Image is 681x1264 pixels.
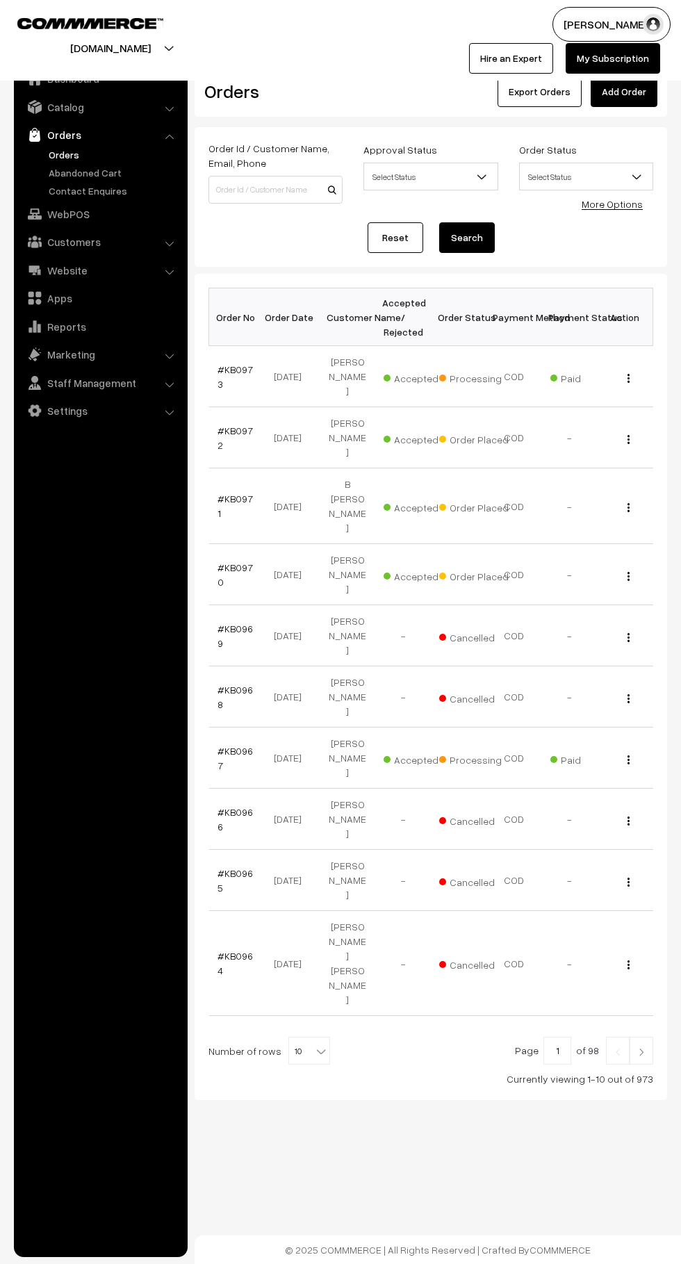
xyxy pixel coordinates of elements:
[264,789,320,850] td: [DATE]
[264,605,320,666] td: [DATE]
[320,911,375,1016] td: [PERSON_NAME] [PERSON_NAME]
[204,81,341,102] h2: Orders
[320,544,375,605] td: [PERSON_NAME]
[643,14,664,35] img: user
[439,222,495,253] button: Search
[17,286,183,311] a: Apps
[22,31,199,65] button: [DOMAIN_NAME]
[375,911,431,1016] td: -
[218,806,253,832] a: #KB0966
[498,76,582,107] button: Export Orders
[264,911,320,1016] td: [DATE]
[439,810,509,828] span: Cancelled
[515,1044,539,1056] span: Page
[264,346,320,407] td: [DATE]
[519,142,577,157] label: Order Status
[439,566,509,584] span: Order Placed
[627,694,630,703] img: Menu
[17,18,163,28] img: COMMMERCE
[364,165,497,189] span: Select Status
[208,141,343,170] label: Order Id / Customer Name, Email, Phone
[384,368,453,386] span: Accepted
[17,14,139,31] a: COMMMERCE
[320,346,375,407] td: [PERSON_NAME]
[218,867,253,894] a: #KB0965
[486,288,542,346] th: Payment Method
[519,163,653,190] span: Select Status
[208,1072,653,1086] div: Currently viewing 1-10 out of 973
[542,666,598,728] td: -
[542,911,598,1016] td: -
[542,544,598,605] td: -
[582,198,643,210] a: More Options
[320,605,375,666] td: [PERSON_NAME]
[17,258,183,283] a: Website
[375,789,431,850] td: -
[627,503,630,512] img: Menu
[439,954,509,972] span: Cancelled
[218,623,253,649] a: #KB0969
[17,122,183,147] a: Orders
[486,605,542,666] td: COD
[218,745,253,771] a: #KB0967
[264,728,320,789] td: [DATE]
[264,544,320,605] td: [DATE]
[627,755,630,764] img: Menu
[627,572,630,581] img: Menu
[218,425,253,451] a: #KB0972
[264,850,320,911] td: [DATE]
[542,789,598,850] td: -
[320,789,375,850] td: [PERSON_NAME]
[439,497,509,515] span: Order Placed
[45,183,183,198] a: Contact Enquires
[264,288,320,346] th: Order Date
[486,407,542,468] td: COD
[17,370,183,395] a: Staff Management
[486,789,542,850] td: COD
[384,566,453,584] span: Accepted
[320,288,375,346] th: Customer Name
[439,688,509,706] span: Cancelled
[288,1037,330,1065] span: 10
[320,468,375,544] td: B [PERSON_NAME]
[530,1244,591,1256] a: COMMMERCE
[486,346,542,407] td: COD
[208,1044,281,1058] span: Number of rows
[552,7,671,42] button: [PERSON_NAME]…
[627,633,630,642] img: Menu
[384,749,453,767] span: Accepted
[375,666,431,728] td: -
[17,229,183,254] a: Customers
[320,407,375,468] td: [PERSON_NAME]
[45,147,183,162] a: Orders
[384,497,453,515] span: Accepted
[469,43,553,74] a: Hire an Expert
[218,561,253,588] a: #KB0970
[431,288,486,346] th: Order Status
[218,684,253,710] a: #KB0968
[264,407,320,468] td: [DATE]
[320,850,375,911] td: [PERSON_NAME]
[542,605,598,666] td: -
[542,288,598,346] th: Payment Status
[439,429,509,447] span: Order Placed
[45,165,183,180] a: Abandoned Cart
[363,142,437,157] label: Approval Status
[627,435,630,444] img: Menu
[17,398,183,423] a: Settings
[542,468,598,544] td: -
[550,368,620,386] span: Paid
[320,666,375,728] td: [PERSON_NAME]
[218,363,253,390] a: #KB0973
[384,429,453,447] span: Accepted
[17,202,183,227] a: WebPOS
[612,1048,624,1056] img: Left
[566,43,660,74] a: My Subscription
[486,728,542,789] td: COD
[209,288,265,346] th: Order No
[17,342,183,367] a: Marketing
[218,950,253,976] a: #KB0964
[598,288,653,346] th: Action
[439,627,509,645] span: Cancelled
[486,544,542,605] td: COD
